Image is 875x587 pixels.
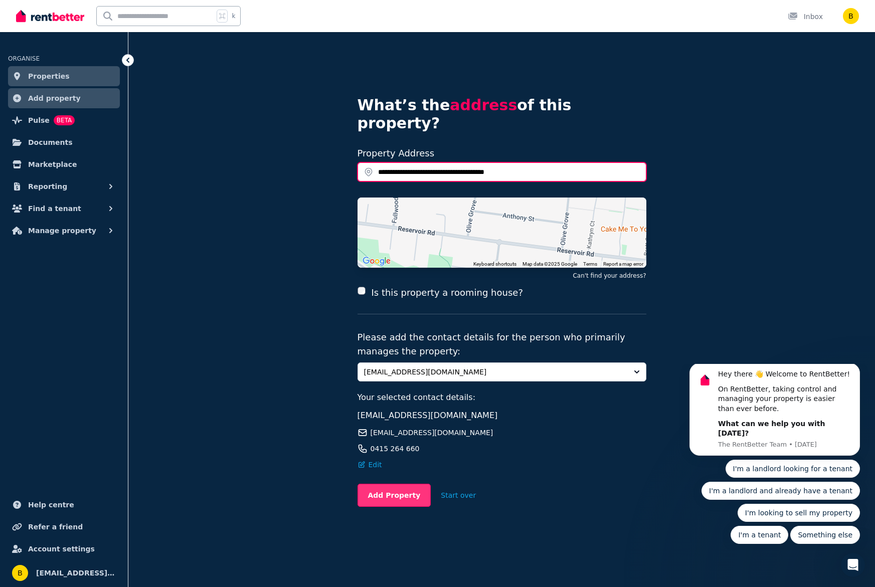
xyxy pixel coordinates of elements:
span: BETA [54,115,75,125]
div: I need help - Can I talk to someone? [21,284,168,294]
div: Close [172,16,191,34]
a: Click to see this area on Google Maps [360,255,393,268]
span: Help centre [28,499,74,511]
button: [EMAIL_ADDRESS][DOMAIN_NAME] [358,362,646,381]
img: ben@appnative.com.au [843,8,859,24]
button: Quick reply: I'm looking to sell my property [63,140,186,158]
span: Pulse [28,114,50,126]
span: Help [159,338,175,345]
p: Message from The RentBetter Team, sent 5d ago [44,76,178,85]
p: Please add the contact details for the person who primarily manages the property: [358,330,646,358]
span: ORGANISE [8,55,40,62]
span: Add property [28,92,81,104]
button: Quick reply: Something else [116,162,186,180]
iframe: Intercom notifications message [674,364,875,550]
div: How much does it cost? [21,247,168,257]
span: Edit [369,460,382,470]
div: I need help - Can I talk to someone? [15,280,186,298]
p: Your selected contact details: [358,392,646,404]
button: Reporting [8,176,120,197]
img: logo [20,21,78,34]
label: Property Address [358,148,435,158]
span: [EMAIL_ADDRESS][DOMAIN_NAME] [364,367,626,377]
img: ben@appnative.com.au [12,565,28,581]
h4: What’s the of this property? [358,96,646,132]
a: Add property [8,88,120,108]
span: Search for help [21,205,81,216]
span: [EMAIL_ADDRESS][DOMAIN_NAME] [358,411,498,420]
span: Messages [83,338,118,345]
button: Quick reply: I'm a landlord and already have a tenant [27,118,186,136]
img: Profile image for Jeremy [98,16,118,36]
span: Manage property [28,225,96,237]
div: Rental Payments - How They Work [15,224,186,243]
span: k [232,12,235,20]
a: Marketplace [8,154,120,174]
button: Find a tenant [8,199,120,219]
a: Refer a friend [8,517,120,537]
button: Edit [358,460,382,470]
button: Messages [67,313,133,353]
img: Profile image for The RentBetter Team [23,8,39,24]
iframe: Intercom live chat [841,553,865,577]
button: Quick reply: I'm a tenant [56,162,114,180]
div: Rental Payments - How They Work [21,228,168,239]
div: On RentBetter, taking control and managing your property is easier than ever before. [44,21,178,50]
button: Start over [431,484,486,506]
div: Inbox [788,12,823,22]
button: Keyboard shortcuts [473,261,516,268]
span: [EMAIL_ADDRESS][DOMAIN_NAME] [371,428,493,438]
b: What can we help you with [DATE]? [44,56,150,74]
button: Search for help [15,200,186,220]
img: Profile image for Rochelle [136,16,156,36]
span: Find a tenant [28,203,81,215]
span: Refer a friend [28,521,83,533]
span: Properties [28,70,70,82]
a: Terms (opens in new tab) [583,261,597,267]
p: How can we help? [20,122,181,139]
a: Help centre [8,495,120,515]
span: Account settings [28,543,95,555]
div: Hey there 👋 Welcome to RentBetter! [44,6,178,16]
a: PulseBETA [8,110,120,130]
button: Help [134,313,201,353]
button: Quick reply: I'm a landlord looking for a tenant [51,96,186,114]
div: Lease Agreement [21,265,168,276]
span: Reporting [28,180,67,192]
div: Send us a messageWe typically reply in under 30 minutes [10,152,191,190]
a: Documents [8,132,120,152]
button: Manage property [8,221,120,241]
span: Marketplace [28,158,77,170]
span: Documents [28,136,73,148]
button: Can't find your address? [573,272,646,280]
span: address [450,96,517,114]
a: Properties [8,66,120,86]
div: We typically reply in under 30 minutes [21,171,167,182]
span: [EMAIL_ADDRESS][DOMAIN_NAME] [36,567,116,579]
img: Google [360,255,393,268]
a: Account settings [8,539,120,559]
img: Profile image for Jodie [117,16,137,36]
div: How much does it cost? [15,243,186,261]
a: Report a map error [603,261,643,267]
button: Add Property [358,484,431,507]
span: 0415 264 660 [371,444,420,454]
p: Hi [EMAIL_ADDRESS][DOMAIN_NAME] 👋 [20,71,181,122]
span: Home [22,338,45,345]
div: Send us a message [21,161,167,171]
div: Lease Agreement [15,261,186,280]
img: RentBetter [16,9,84,24]
div: Quick reply options [15,96,186,180]
span: Map data ©2025 Google [522,261,577,267]
div: Message content [44,6,178,75]
label: Is this property a rooming house? [372,286,523,300]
